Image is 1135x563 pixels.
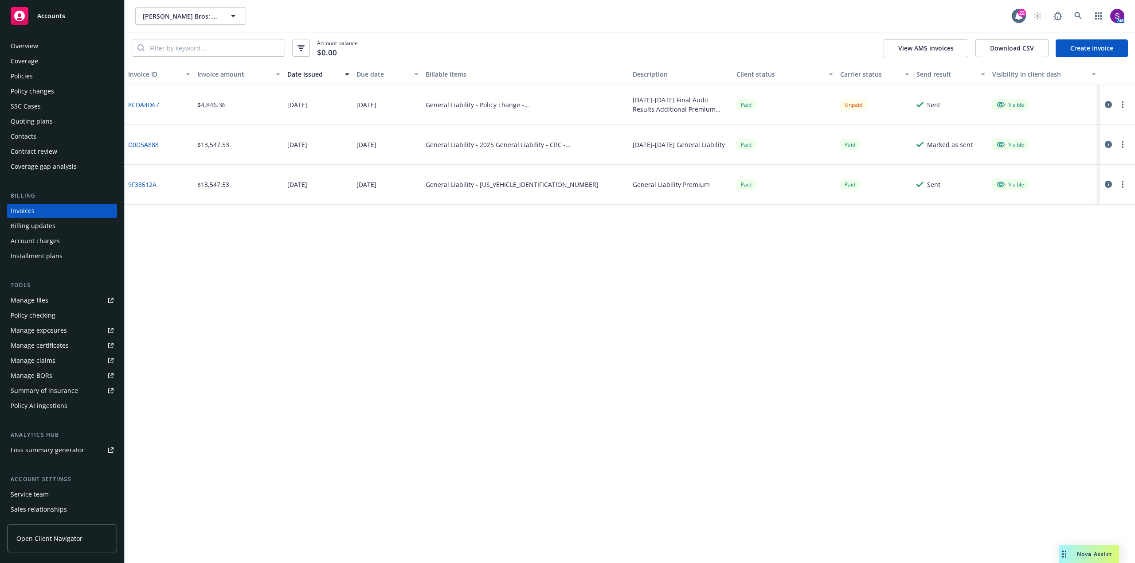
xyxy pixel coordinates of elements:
a: 9F38512A [128,180,157,189]
div: [DATE] [356,180,376,189]
a: Policy checking [7,308,117,322]
div: General Liability - [US_VEHICLE_IDENTIFICATION_NUMBER] [426,180,599,189]
div: General Liability - 2025 General Liability - CRC - [US_VEHICLE_IDENTIFICATION_NUMBER] [426,140,626,149]
div: $13,547.53 [197,140,229,149]
span: Open Client Navigator [16,534,82,543]
div: [DATE] [287,180,307,189]
a: Accounts [7,4,117,28]
div: Billing updates [11,219,55,233]
div: Invoices [11,204,35,218]
div: Visible [997,180,1024,188]
div: Policies [11,69,33,83]
div: Paid [840,179,860,190]
div: Loss summary generator [11,443,84,457]
a: Manage certificates [7,338,117,353]
div: 22 [1018,8,1026,16]
div: Contacts [11,129,36,144]
div: Account settings [7,475,117,484]
div: [DATE]-[DATE] Final Audit Results Additional Premium $4,846.36 [633,95,729,114]
a: Report a Bug [1049,7,1067,25]
a: 8CDA4D67 [128,100,159,109]
div: Coverage [11,54,38,68]
span: Account balance [317,39,358,57]
a: Invoices [7,204,117,218]
div: Coverage gap analysis [11,159,77,174]
span: $0.00 [317,47,337,58]
div: Paid [736,179,756,190]
button: Carrier status [837,64,913,85]
a: Summary of insurance [7,384,117,398]
button: Invoice ID [125,64,194,85]
div: [DATE] [356,100,376,109]
a: Policy AI ingestions [7,399,117,413]
div: Paid [736,139,756,150]
div: Invoice ID [128,70,180,79]
div: [DATE]-[DATE] General Liability [633,140,725,149]
div: [DATE] [287,140,307,149]
div: Manage BORs [11,369,52,383]
span: Accounts [37,12,65,19]
div: Analytics hub [7,431,117,439]
div: Invoice amount [197,70,270,79]
a: Contract review [7,144,117,159]
div: General Liability Premium [633,180,710,189]
div: [DATE] [287,100,307,109]
div: Billing [7,191,117,200]
div: Manage exposures [11,323,67,338]
div: Overview [11,39,38,53]
a: Start snowing [1029,7,1046,25]
a: Sales relationships [7,502,117,516]
div: Summary of insurance [11,384,78,398]
a: Loss summary generator [7,443,117,457]
div: Visible [997,140,1024,148]
div: Client status [736,70,823,79]
a: Coverage gap analysis [7,159,117,174]
div: Contract review [11,144,57,159]
div: [DATE] [356,140,376,149]
div: Marked as sent [927,140,973,149]
button: Nova Assist [1059,545,1119,563]
button: Date issued [284,64,353,85]
a: D0D5A888 [128,140,159,149]
div: Date issued [287,70,340,79]
span: [PERSON_NAME] Bros: Confusion Hill [143,12,219,21]
div: SSC Cases [11,99,41,113]
div: Visible [997,101,1024,109]
a: Coverage [7,54,117,68]
svg: Search [137,44,145,51]
div: Sales relationships [11,502,67,516]
button: Invoice amount [194,64,284,85]
button: Billable items [422,64,630,85]
div: $13,547.53 [197,180,229,189]
div: Due date [356,70,409,79]
a: Billing updates [7,219,117,233]
img: photo [1110,9,1124,23]
a: Policy changes [7,84,117,98]
div: Installment plans [11,249,63,263]
div: Quoting plans [11,114,53,128]
button: Send result [913,64,989,85]
button: Visibility in client dash [989,64,1100,85]
button: Download CSV [975,39,1049,57]
div: Service team [11,487,49,501]
div: Policy checking [11,308,55,322]
div: Send result [916,70,976,79]
a: Contacts [7,129,117,144]
div: Manage files [11,293,48,307]
input: Filter by keyword... [145,39,285,56]
a: Installment plans [7,249,117,263]
button: Due date [353,64,422,85]
a: Policies [7,69,117,83]
a: Overview [7,39,117,53]
button: [PERSON_NAME] Bros: Confusion Hill [135,7,246,25]
a: Manage exposures [7,323,117,338]
div: Tools [7,281,117,290]
div: General Liability - Policy change - [US_VEHICLE_IDENTIFICATION_NUMBER] [426,100,626,109]
div: Policy changes [11,84,54,98]
div: Description [633,70,729,79]
div: Paid [736,99,756,110]
a: Search [1069,7,1087,25]
a: Switch app [1090,7,1108,25]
